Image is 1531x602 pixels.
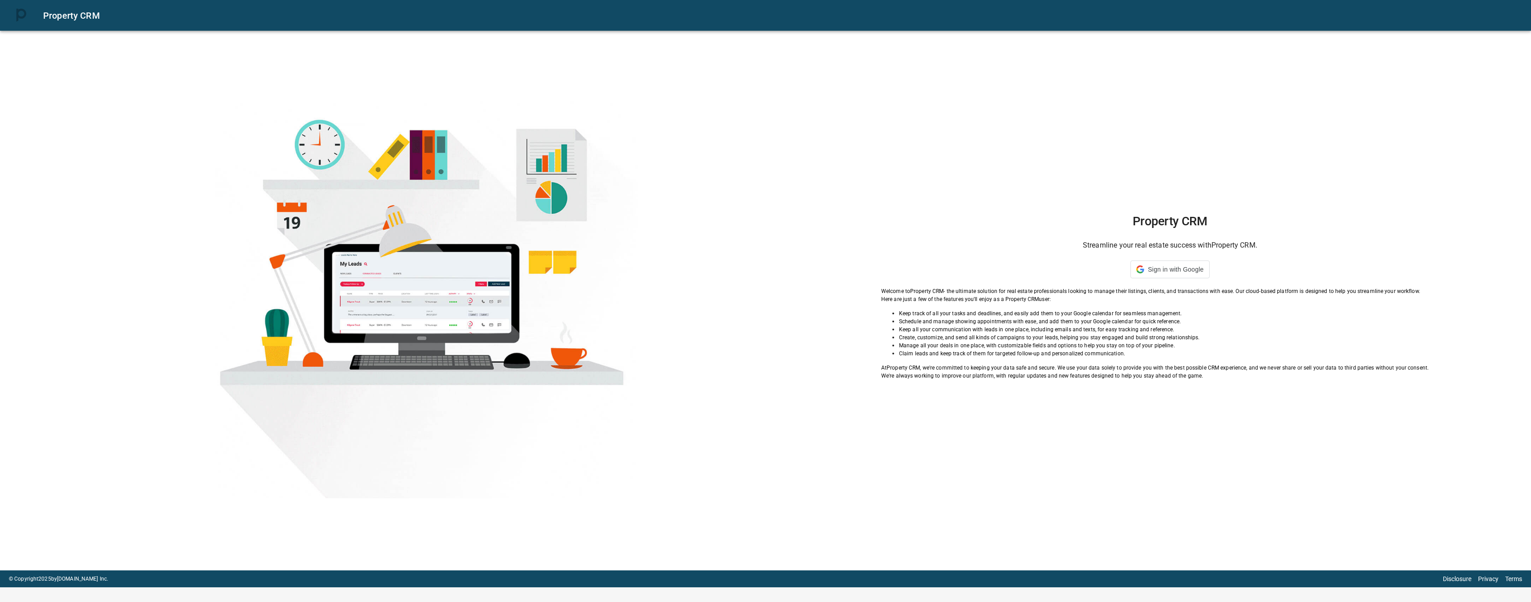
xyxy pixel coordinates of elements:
[1478,575,1499,582] a: Privacy
[881,364,1459,372] p: At Property CRM , we're committed to keeping your data safe and secure. We use your data solely t...
[899,342,1459,350] p: Manage all your deals in one place, with customizable fields and options to help you stay on top ...
[899,317,1459,325] p: Schedule and manage showing appointments with ease, and add them to your Google calendar for quic...
[881,214,1459,228] h1: Property CRM
[43,8,1520,23] div: Property CRM
[881,287,1459,295] p: Welcome to Property CRM - the ultimate solution for real estate professionals looking to manage t...
[9,575,108,583] p: © Copyright 2025 by
[1505,575,1522,582] a: Terms
[899,309,1459,317] p: Keep track of all your tasks and deadlines, and easily add them to your Google calendar for seaml...
[1130,260,1209,278] div: Sign in with Google
[881,372,1459,380] p: We're always working to improve our platform, with regular updates and new features designed to h...
[899,334,1459,342] p: Create, customize, and send all kinds of campaigns to your leads, helping you stay engaged and bu...
[57,576,108,582] a: [DOMAIN_NAME] Inc.
[1443,575,1471,582] a: Disclosure
[881,239,1459,252] h6: Streamline your real estate success with Property CRM .
[899,350,1459,358] p: Claim leads and keep track of them for targeted follow-up and personalized communication.
[881,295,1459,303] p: Here are just a few of the features you'll enjoy as a Property CRM user:
[899,325,1459,334] p: Keep all your communication with leads in one place, including emails and texts, for easy trackin...
[1148,266,1203,273] span: Sign in with Google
